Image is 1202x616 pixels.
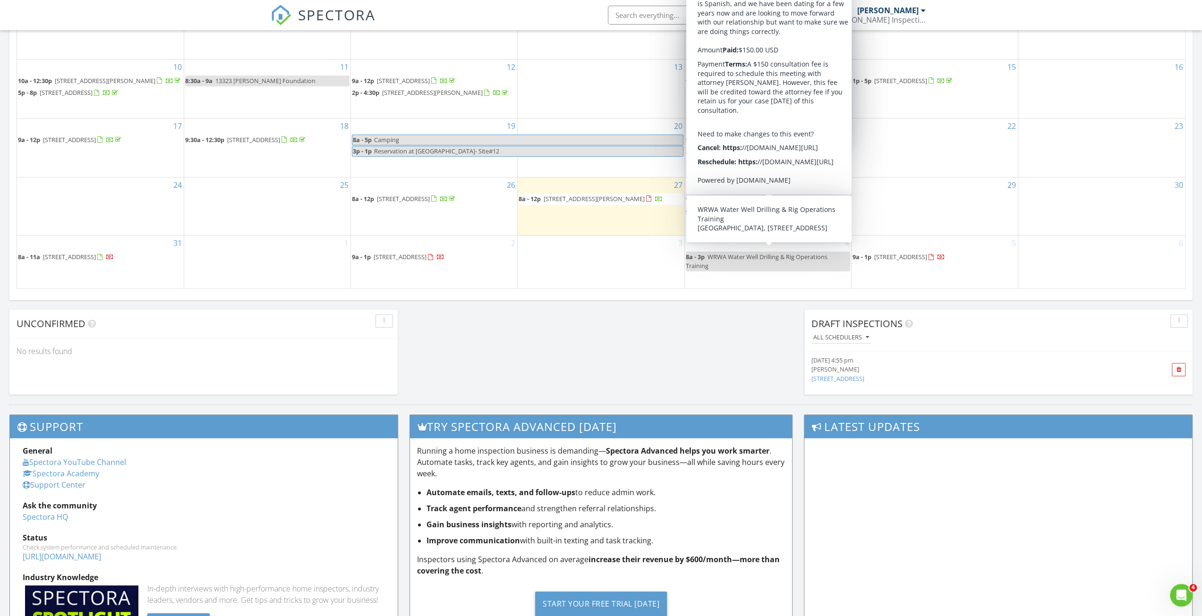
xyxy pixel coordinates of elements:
a: [URL][DOMAIN_NAME] [23,551,101,562]
a: Go to August 16, 2025 [1173,59,1185,75]
a: 2:30p - 6:30p [STREET_ADDRESS] [686,147,804,156]
a: 9:30a - 12:30p [STREET_ADDRESS] [185,135,307,144]
a: 9a - 1p [STREET_ADDRESS] [686,194,778,203]
a: 9a - 1p [STREET_ADDRESS] [352,252,516,263]
a: Go to August 17, 2025 [171,118,184,134]
a: Go to August 19, 2025 [505,118,517,134]
td: Go to August 20, 2025 [518,118,684,177]
span: [STREET_ADDRESS] [40,88,93,97]
a: 9a - 1p 11485 WI-70, Minocqua 54548 [686,135,818,144]
strong: Improve communication [426,535,520,546]
span: 8a - 11a [18,253,40,261]
a: Go to September 6, 2025 [1177,236,1185,251]
span: Reservation at [GEOGRAPHIC_DATA]- Site#12 [374,147,499,155]
a: Go to September 1, 2025 [342,236,350,251]
a: 10a - 12:30p [STREET_ADDRESS][PERSON_NAME] [18,76,183,87]
span: 8a - 5p [352,135,372,145]
a: Go to August 18, 2025 [338,118,350,134]
a: Go to August 14, 2025 [839,59,851,75]
a: 8a - 12p [STREET_ADDRESS] [352,194,457,203]
div: Industry Knowledge [23,572,385,583]
a: 9a - 1p [STREET_ADDRESS] [852,253,945,261]
a: Go to August 24, 2025 [171,177,184,193]
div: No results found [9,338,398,364]
span: 9a - 1p [686,135,705,144]
a: Go to August 13, 2025 [672,59,684,75]
a: 5p - 8p [STREET_ADDRESS] [18,87,183,99]
td: Go to August 12, 2025 [351,59,518,118]
div: All schedulers [813,334,869,341]
a: Spectora Academy [23,468,99,479]
a: Go to August 28, 2025 [839,177,851,193]
a: Go to August 27, 2025 [672,177,684,193]
a: 2:30p - 6:30p [STREET_ADDRESS] [686,146,850,158]
td: Go to August 29, 2025 [851,177,1018,235]
a: 9a - 1p [STREET_ADDRESS] [686,194,850,205]
a: 8a - 12p [STREET_ADDRESS][PERSON_NAME] [519,194,683,205]
a: Go to September 5, 2025 [1010,236,1018,251]
strong: Gain business insights [426,519,511,530]
a: Go to August 15, 2025 [1006,59,1018,75]
div: Ask the community [23,500,385,511]
td: Go to August 17, 2025 [17,118,184,177]
a: Go to August 23, 2025 [1173,118,1185,134]
a: Go to August 21, 2025 [839,118,851,134]
div: [PERSON_NAME] [857,6,919,15]
a: Go to August 25, 2025 [338,177,350,193]
td: Go to August 22, 2025 [851,118,1018,177]
p: Inspectors using Spectora Advanced on average . [417,554,785,576]
a: [STREET_ADDRESS] [811,374,864,383]
a: 10a - 12:30p [STREET_ADDRESS][PERSON_NAME] [18,76,182,85]
a: Go to August 30, 2025 [1173,177,1185,193]
a: 5p - 8p [STREET_ADDRESS] [18,88,119,97]
div: Brewer Inspection Services LLC [831,15,926,25]
span: [STREET_ADDRESS] [708,194,760,203]
span: 9a - 12p [352,76,374,85]
td: Go to September 5, 2025 [851,236,1018,289]
td: Go to August 28, 2025 [684,177,851,235]
h3: Latest Updates [804,415,1192,438]
a: Spectora HQ [23,512,68,522]
span: [STREET_ADDRESS][PERSON_NAME] [55,76,155,85]
span: 8a - 12p [352,194,374,203]
span: 13323 [PERSON_NAME] Foundation [215,76,315,85]
td: Go to August 30, 2025 [1018,177,1185,235]
span: SPECTORA [298,5,375,25]
div: Status [23,532,385,543]
span: [STREET_ADDRESS] [725,147,777,156]
span: [STREET_ADDRESS] [227,135,280,144]
td: Go to August 27, 2025 [518,177,684,235]
span: 9a - 12p [18,135,40,144]
li: to reduce admin work. [426,487,785,498]
a: 2p - 4:30p [STREET_ADDRESS][PERSON_NAME] [352,87,516,99]
li: and strengthen referral relationships. [426,503,785,514]
iframe: Intercom live chat [1170,584,1193,607]
h3: Support [10,415,398,438]
td: Go to August 14, 2025 [684,59,851,118]
span: [STREET_ADDRESS][PERSON_NAME] [544,194,644,203]
span: 5p - 8p [18,88,37,97]
span: 9a - 1p [686,76,705,85]
div: In-depth interviews with high-performance home inspectors, industry leaders, vendors and more. Ge... [147,583,385,606]
td: Go to September 4, 2025 [684,236,851,289]
a: 1p - 5p [STREET_ADDRESS] [852,76,1017,87]
a: 8a - 11a [STREET_ADDRESS] [18,253,114,261]
span: [STREET_ADDRESS] [874,76,927,85]
span: 8a - 12p [519,194,541,203]
span: 4:30p - 5p [686,206,713,215]
a: 8a - 12p [STREET_ADDRESS] [352,194,516,205]
strong: increase their revenue by $600/month—more than covering the cost [417,554,780,576]
a: 9a - 12p [STREET_ADDRESS] [18,135,123,144]
td: Go to August 24, 2025 [17,177,184,235]
a: 9a - 1p [STREET_ADDRESS][PERSON_NAME] [686,76,826,85]
span: [STREET_ADDRESS] [43,135,96,144]
span: 1p - 5p [852,76,871,85]
button: All schedulers [811,331,871,344]
a: Support Center [23,480,85,490]
td: Go to September 6, 2025 [1018,236,1185,289]
td: Go to August 23, 2025 [1018,118,1185,177]
a: 9a - 1p [STREET_ADDRESS][PERSON_NAME] [686,76,850,87]
input: Search everything... [608,6,797,25]
p: Running a home inspection business is demanding— . Automate tasks, track key agents, and gain ins... [417,445,785,479]
strong: Spectora Advanced helps you work smarter [606,446,769,456]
